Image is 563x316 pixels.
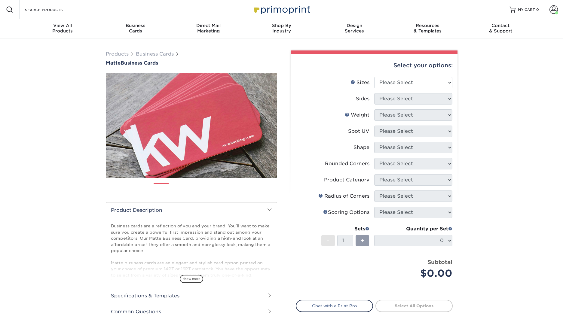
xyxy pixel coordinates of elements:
div: Industry [245,23,318,34]
div: Services [318,23,391,34]
div: Rounded Corners [325,160,369,167]
div: Marketing [172,23,245,34]
img: Business Cards 04 [214,181,229,196]
div: Select your options: [296,54,453,77]
img: Business Cards 03 [194,181,209,196]
div: Scoring Options [323,209,369,216]
img: Primoprint [252,3,312,16]
span: View All [26,23,99,28]
span: - [327,236,329,245]
img: Business Cards 02 [174,181,189,196]
span: + [360,236,364,245]
a: View AllProducts [26,19,99,38]
div: Sides [356,95,369,102]
span: show more [180,275,203,283]
div: & Templates [391,23,464,34]
div: Radius of Corners [318,193,369,200]
span: Resources [391,23,464,28]
div: & Support [464,23,537,34]
h2: Product Description [106,202,277,218]
span: Matte [106,60,121,66]
a: MatteBusiness Cards [106,60,277,66]
span: 0 [536,8,539,12]
span: MY CART [518,7,535,12]
div: Shape [353,144,369,151]
strong: Subtotal [427,259,452,265]
input: SEARCH PRODUCTS..... [24,6,83,13]
div: $0.00 [379,266,452,281]
a: BusinessCards [99,19,172,38]
a: Business Cards [136,51,174,57]
a: Resources& Templates [391,19,464,38]
div: Spot UV [348,128,369,135]
span: Design [318,23,391,28]
div: Product Category [324,176,369,184]
a: Shop ByIndustry [245,19,318,38]
span: Direct Mail [172,23,245,28]
span: Contact [464,23,537,28]
img: Matte 01 [106,40,277,211]
div: Weight [345,111,369,119]
a: DesignServices [318,19,391,38]
a: Select All Options [375,300,453,312]
span: Shop By [245,23,318,28]
div: Products [26,23,99,34]
div: Sets [321,225,369,232]
div: Quantity per Set [374,225,452,232]
img: Business Cards 01 [154,181,169,196]
a: Direct MailMarketing [172,19,245,38]
h1: Business Cards [106,60,277,66]
a: Contact& Support [464,19,537,38]
span: Business [99,23,172,28]
a: Products [106,51,129,57]
a: Chat with a Print Pro [296,300,373,312]
div: Sizes [350,79,369,86]
div: Cards [99,23,172,34]
p: Business cards are a reflection of you and your brand. You'll want to make sure you create a powe... [111,223,272,308]
h2: Specifications & Templates [106,288,277,303]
